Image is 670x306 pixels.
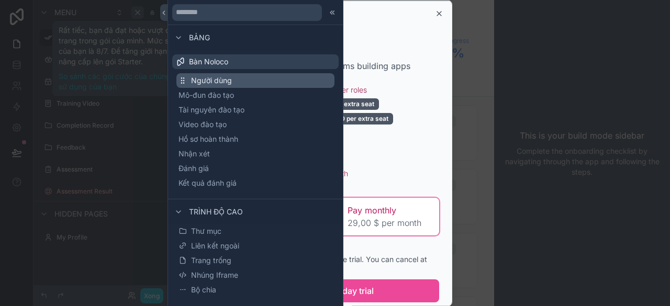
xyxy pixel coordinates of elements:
font: Mô-đun đào tạo [178,90,234,99]
font: Nhận xét [178,149,210,158]
font: Trang trống [191,256,231,265]
div: +$0.50 per extra seat [318,112,393,124]
font: Liên kết ngoài [191,241,239,250]
font: Trình độ cao [189,207,243,216]
font: Hồ sơ hoàn thành [178,134,238,143]
font: Người dùng [191,76,232,85]
font: Thư mục [191,226,221,235]
font: Tài nguyên đào tạo [178,105,244,114]
font: Bàn Noloco [189,57,228,66]
font: Kết quả đánh giá [178,178,237,187]
font: Video đào tạo [178,120,227,129]
font: Đánh giá [178,164,209,173]
font: Bộ chia [191,285,216,294]
span: 29,00 $ per month [348,216,431,229]
div: +$4 per extra seat [314,98,379,109]
font: Nhúng Iframe [191,270,238,279]
span: Pay monthly [348,203,396,216]
font: Bảng [189,33,210,42]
